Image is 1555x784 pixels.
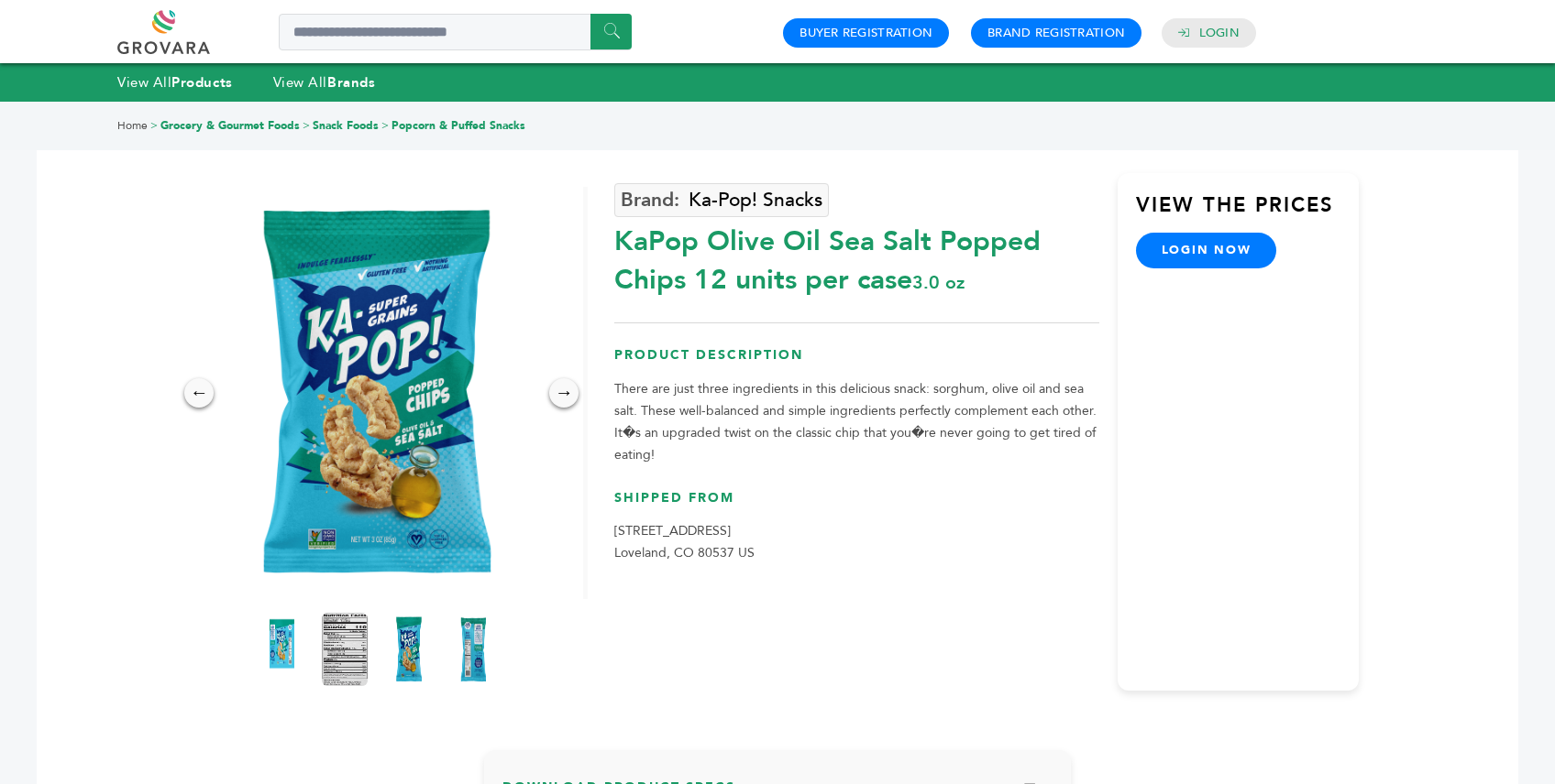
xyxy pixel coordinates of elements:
[381,118,389,133] span: >
[273,73,376,92] a: View AllBrands
[614,489,1098,521] h3: Shipped From
[614,346,1098,378] h3: Product Description
[303,118,310,133] span: >
[549,378,579,408] div: →
[1199,25,1240,41] a: Login
[614,520,1098,564] p: [STREET_ADDRESS] Loveland, CO 80537 US
[800,25,932,41] a: Buyer Registration
[258,613,303,686] img: Ka-Pop! Olive Oil & Sea Salt Popped Chips 12 units per case 3.0 oz Product Label
[322,613,368,686] img: Ka-Pop! Olive Oil & Sea Salt Popped Chips 12 units per case 3.0 oz Nutrition Info
[614,213,1098,299] div: KaPop Olive Oil Sea Salt Popped Chips 12 units per case
[160,118,300,133] a: Grocery & Gourmet Foods
[386,613,432,686] img: Ka-Pop! Olive Oil & Sea Salt Popped Chips 12 units per case 3.0 oz
[117,73,233,92] a: View AllProducts
[912,270,965,295] span: 3.0 oz
[1136,233,1277,267] a: login now
[614,378,1098,466] p: There are just three ingredients in this delicious snack: sorghum, olive oil and sea salt. These ...
[117,118,148,133] a: Home
[392,118,525,133] a: Popcorn & Puffed Snacks
[1136,191,1360,234] h3: View the Prices
[327,73,375,92] strong: Brands
[150,118,158,133] span: >
[171,73,232,92] strong: Products
[279,14,632,50] input: Search a product or brand...
[614,183,829,217] a: Ka-Pop! Snacks
[987,25,1125,41] a: Brand Registration
[313,118,379,133] a: Snack Foods
[171,187,583,599] img: Ka-Pop! Olive Oil & Sea Salt Popped Chips 12 units per case 3.0 oz
[184,378,214,408] div: ←
[450,613,496,686] img: Ka-Pop! Olive Oil & Sea Salt Popped Chips 12 units per case 3.0 oz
